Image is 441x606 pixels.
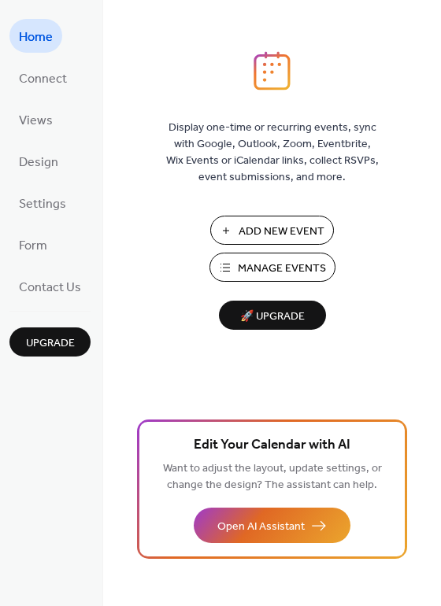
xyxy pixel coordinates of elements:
[19,192,66,216] span: Settings
[238,261,326,277] span: Manage Events
[194,508,350,543] button: Open AI Assistant
[163,458,382,496] span: Want to adjust the layout, update settings, or change the design? The assistant can help.
[254,51,290,91] img: logo_icon.svg
[210,216,334,245] button: Add New Event
[9,269,91,303] a: Contact Us
[9,19,62,53] a: Home
[9,327,91,357] button: Upgrade
[26,335,75,352] span: Upgrade
[9,227,57,261] a: Form
[19,234,47,258] span: Form
[239,224,324,240] span: Add New Event
[19,67,67,91] span: Connect
[219,301,326,330] button: 🚀 Upgrade
[19,275,81,300] span: Contact Us
[209,253,335,282] button: Manage Events
[19,109,53,133] span: Views
[9,102,62,136] a: Views
[19,25,53,50] span: Home
[9,144,68,178] a: Design
[9,186,76,220] a: Settings
[166,120,379,186] span: Display one-time or recurring events, sync with Google, Outlook, Zoom, Eventbrite, Wix Events or ...
[228,306,317,327] span: 🚀 Upgrade
[9,61,76,94] a: Connect
[217,519,305,535] span: Open AI Assistant
[194,434,350,456] span: Edit Your Calendar with AI
[19,150,58,175] span: Design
